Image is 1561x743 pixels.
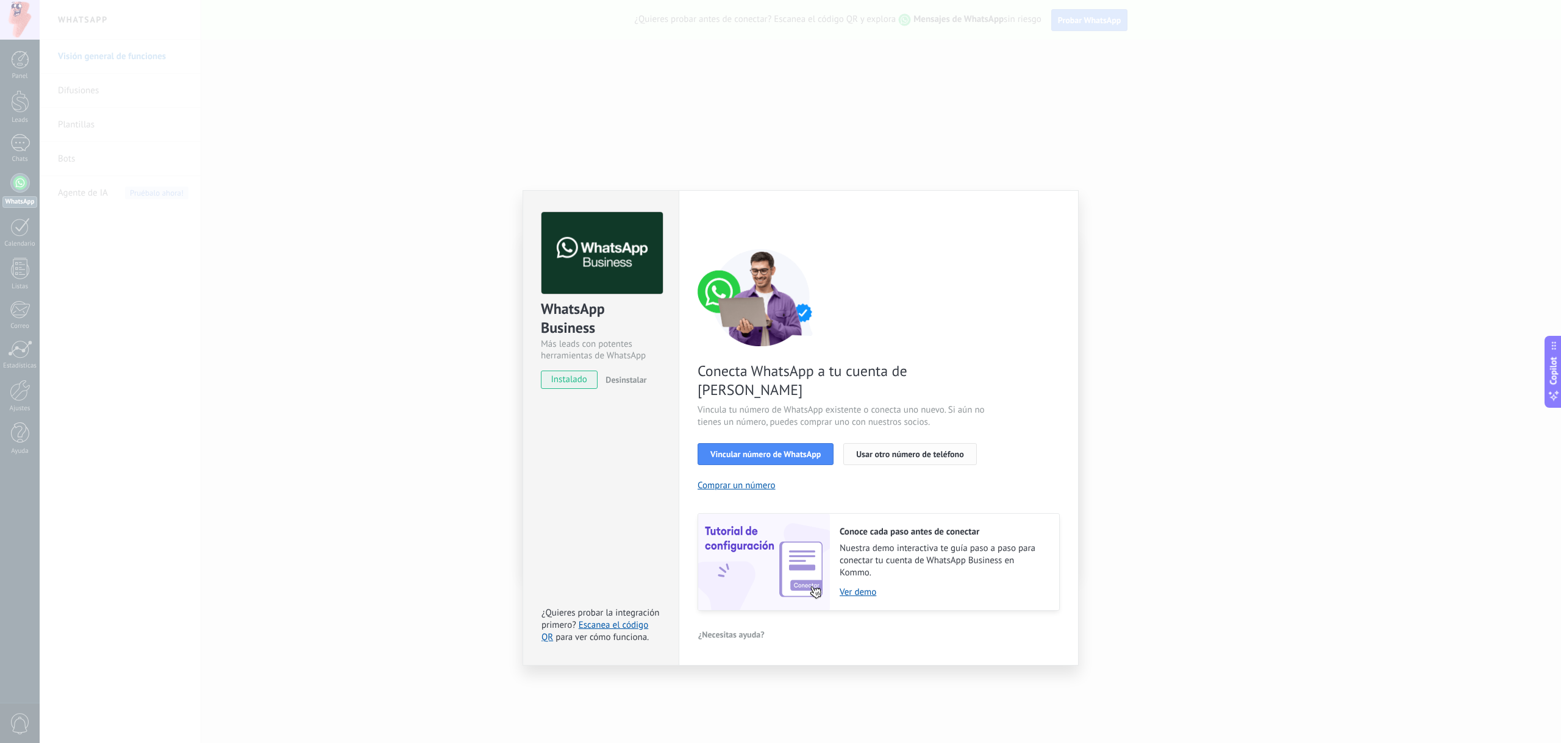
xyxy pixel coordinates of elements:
[541,212,663,294] img: logo_main.png
[840,542,1047,579] span: Nuestra demo interactiva te guía paso a paso para conectar tu cuenta de WhatsApp Business en Kommo.
[698,625,765,644] button: ¿Necesitas ayuda?
[698,361,988,399] span: Conecta WhatsApp a tu cuenta de [PERSON_NAME]
[698,480,776,491] button: Comprar un número
[856,450,963,458] span: Usar otro número de teléfono
[698,630,765,639] span: ¿Necesitas ayuda?
[541,338,661,361] div: Más leads con potentes herramientas de WhatsApp
[698,443,834,465] button: Vincular número de WhatsApp
[710,450,821,458] span: Vincular número de WhatsApp
[698,404,988,428] span: Vincula tu número de WhatsApp existente o conecta uno nuevo. Si aún no tienes un número, puedes c...
[840,586,1047,598] a: Ver demo
[601,371,646,389] button: Desinstalar
[541,299,661,338] div: WhatsApp Business
[605,374,646,385] span: Desinstalar
[698,249,826,346] img: connect number
[1548,357,1560,385] span: Copilot
[843,443,976,465] button: Usar otro número de teléfono
[840,526,1047,538] h2: Conoce cada paso antes de conectar
[541,371,597,389] span: instalado
[555,631,649,643] span: para ver cómo funciona.
[541,619,648,643] a: Escanea el código QR
[541,607,660,631] span: ¿Quieres probar la integración primero?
